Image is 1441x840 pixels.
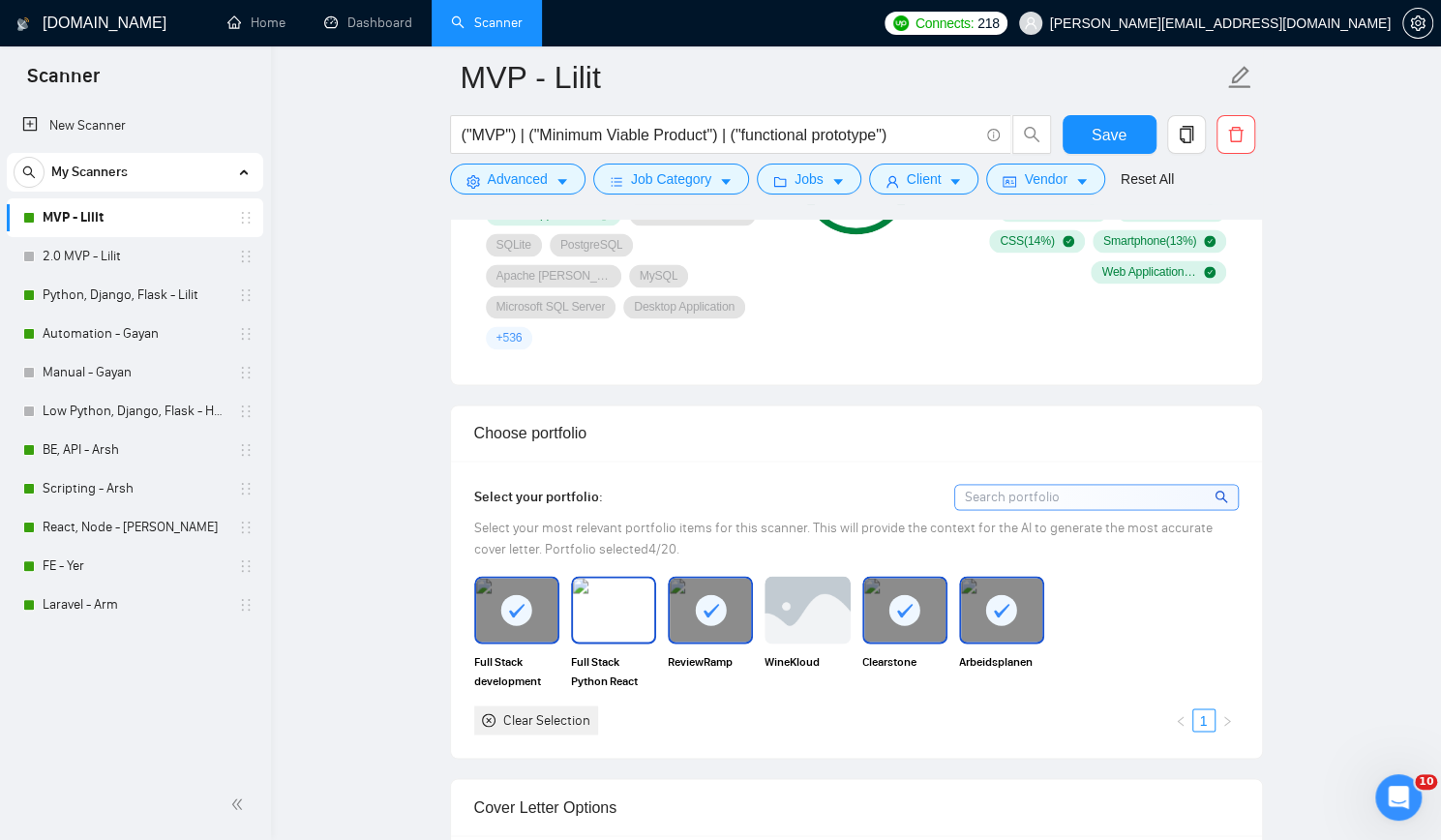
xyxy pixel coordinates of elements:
button: search [14,157,45,188]
span: Scanner [12,62,115,103]
button: copy [1167,115,1206,154]
li: Next Page [1216,708,1239,732]
span: holder [238,365,254,380]
a: BE, API - Arsh [43,431,226,469]
button: idcardVendorcaret-down [986,164,1104,195]
a: Low Python, Django, Flask - Hayk [43,392,226,431]
span: Advanced [488,168,548,190]
span: double-left [230,795,250,814]
span: copy [1168,126,1205,143]
li: Previous Page [1169,708,1192,732]
span: edit [1227,65,1252,90]
a: setting [1402,15,1433,31]
span: caret-down [831,174,845,189]
input: Search portfolio [955,485,1238,509]
span: Job Category [631,168,711,190]
span: check-circle [1204,266,1216,278]
li: My Scanners [7,153,263,624]
span: WineKloud [765,651,850,690]
img: upwork-logo.png [893,15,909,31]
a: MVP - Lilit [43,198,226,237]
span: holder [238,326,254,342]
img: portfolio thumbnail image [573,578,654,642]
span: user [1024,16,1037,30]
span: caret-down [1075,174,1089,189]
span: setting [1403,15,1432,31]
a: 2.0 MVP - Lilit [43,237,226,276]
span: Full Stack development using Python React for Compensation Tool SaaS [474,651,559,690]
span: Web Application ( 13 %) [1101,264,1196,280]
span: right [1221,715,1233,727]
span: holder [238,481,254,496]
a: FE - Yer [43,547,226,585]
span: search [15,165,44,179]
span: holder [238,404,254,419]
span: ReviewRamp [668,651,753,690]
button: right [1216,708,1239,732]
span: Smartphone ( 13 %) [1103,233,1196,249]
div: Choose portfolio [474,405,1239,461]
span: delete [1217,126,1254,143]
span: Desktop Application [634,299,735,315]
span: Full Stack Python React development for Rivery - SaaS ELT platform [571,651,656,690]
span: Clearstone [862,651,947,690]
span: info-circle [987,129,1000,141]
a: Scripting - Arsh [43,469,226,508]
a: Automation - Gayan [43,315,226,353]
span: close-circle [482,713,495,727]
span: folder [773,174,787,189]
span: search [1215,486,1231,507]
a: Reset All [1121,168,1174,190]
a: React, Node - [PERSON_NAME] [43,508,226,547]
span: Save [1092,123,1126,147]
button: setting [1402,8,1433,39]
span: Select your portfolio: [474,489,603,505]
span: My Scanners [51,153,128,192]
li: New Scanner [7,106,263,145]
span: MySQL [640,268,678,284]
span: holder [238,442,254,458]
span: holder [238,287,254,303]
span: 10 [1415,774,1437,790]
a: homeHome [227,15,285,31]
a: searchScanner [451,15,523,31]
span: Jobs [795,168,824,190]
span: Client [907,168,942,190]
button: settingAdvancedcaret-down [450,164,585,195]
a: 1 [1193,709,1215,731]
span: caret-down [719,174,733,189]
span: Select your most relevant portfolio items for this scanner. This will provide the context for the... [474,520,1213,557]
div: Cover Letter Options [474,779,1239,834]
input: Search Freelance Jobs... [462,123,978,147]
span: holder [238,249,254,264]
a: dashboardDashboard [324,15,412,31]
span: bars [610,174,623,189]
span: left [1175,715,1186,727]
button: barsJob Categorycaret-down [593,164,749,195]
span: holder [238,558,254,574]
span: check-circle [1063,235,1074,247]
span: PostgreSQL [560,237,623,253]
a: Manual - Gayan [43,353,226,392]
span: idcard [1003,174,1016,189]
span: caret-down [948,174,962,189]
button: folderJobscaret-down [757,164,861,195]
input: Scanner name... [461,53,1223,102]
span: check-circle [1204,235,1216,247]
button: userClientcaret-down [869,164,979,195]
span: 218 [977,13,999,34]
span: caret-down [555,174,569,189]
span: + 536 [496,330,523,345]
a: Python, Django, Flask - Lilit [43,276,226,315]
button: left [1169,708,1192,732]
span: SQLite [496,237,531,253]
span: user [886,174,899,189]
span: holder [238,210,254,225]
div: Clear Selection [503,709,590,731]
iframe: Intercom live chat [1375,774,1422,821]
a: Laravel - Arm [43,585,226,624]
button: search [1012,115,1051,154]
span: Vendor [1024,168,1066,190]
img: portfolio thumbnail image [765,576,850,644]
span: holder [238,520,254,535]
